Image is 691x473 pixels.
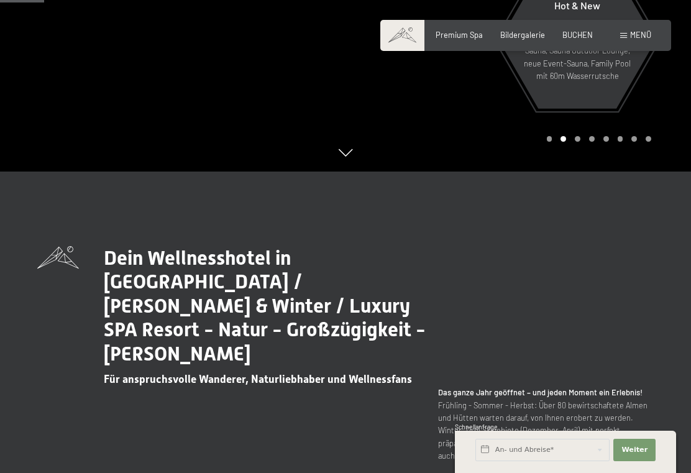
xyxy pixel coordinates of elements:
span: Schnellanfrage [455,423,498,431]
div: Carousel Page 1 [547,136,552,142]
span: Weiter [621,445,648,455]
div: Carousel Page 6 [618,136,623,142]
div: Carousel Page 8 [646,136,651,142]
a: Premium Spa [436,30,483,40]
span: Für anspruchsvolle Wanderer, Naturliebhaber und Wellnessfans [104,373,412,385]
p: Sky Spa mit 23m Infinity Pool, großem Whirlpool und Sky-Sauna, Sauna Outdoor Lounge, neue Event-S... [523,19,631,82]
span: Dein Wellnesshotel in [GEOGRAPHIC_DATA] / [PERSON_NAME] & Winter / Luxury SPA Resort - Natur - Gr... [104,246,426,365]
strong: Das ganze Jahr geöffnet – und jeden Moment ein Erlebnis! [438,387,643,397]
div: Carousel Page 3 [575,136,580,142]
div: Carousel Page 4 [589,136,595,142]
span: Menü [630,30,651,40]
button: Weiter [613,439,656,461]
p: Frühling - Sommer - Herbst: Über 80 bewirtschaftete Almen und Hütten warten darauf, von Ihnen ero... [438,386,654,462]
a: Bildergalerie [500,30,545,40]
div: Carousel Page 5 [603,136,609,142]
a: BUCHEN [562,30,593,40]
div: Carousel Page 7 [631,136,637,142]
div: Carousel Page 2 (Current Slide) [561,136,566,142]
div: Carousel Pagination [542,136,651,142]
